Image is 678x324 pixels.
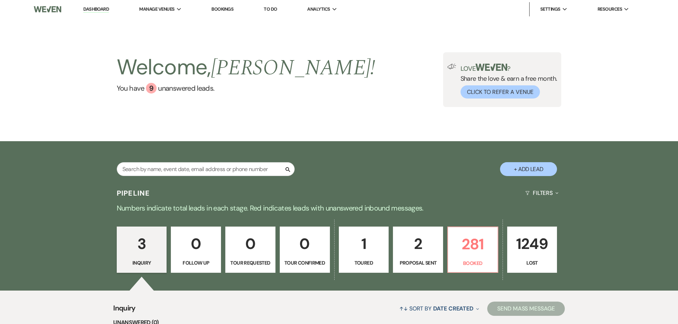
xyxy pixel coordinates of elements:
[117,83,375,94] a: You have 9 unanswered leads.
[117,162,295,176] input: Search by name, event date, email address or phone number
[452,259,493,267] p: Booked
[399,305,408,312] span: ↑↓
[461,85,540,99] button: Click to Refer a Venue
[139,6,174,13] span: Manage Venues
[461,64,557,72] p: Love ?
[507,227,557,273] a: 1249Lost
[230,259,271,267] p: Tour Requested
[34,2,61,17] img: Weven Logo
[284,232,325,256] p: 0
[396,299,482,318] button: Sort By Date Created
[121,232,162,256] p: 3
[117,227,167,273] a: 3Inquiry
[117,188,150,198] h3: Pipeline
[83,202,595,214] p: Numbers indicate total leads in each stage. Red indicates leads with unanswered inbound messages.
[307,6,330,13] span: Analytics
[452,232,493,256] p: 281
[211,52,375,84] span: [PERSON_NAME] !
[264,6,277,12] a: To Do
[343,232,384,256] p: 1
[280,227,330,273] a: 0Tour Confirmed
[175,259,216,267] p: Follow Up
[433,305,473,312] span: Date Created
[83,6,109,13] a: Dashboard
[284,259,325,267] p: Tour Confirmed
[487,302,565,316] button: Send Mass Message
[598,6,622,13] span: Resources
[230,232,271,256] p: 0
[393,227,443,273] a: 2Proposal Sent
[447,227,498,273] a: 281Booked
[225,227,275,273] a: 0Tour Requested
[117,52,375,83] h2: Welcome,
[522,184,561,202] button: Filters
[540,6,561,13] span: Settings
[343,259,384,267] p: Toured
[211,6,233,12] a: Bookings
[175,232,216,256] p: 0
[121,259,162,267] p: Inquiry
[475,64,507,71] img: weven-logo-green.svg
[500,162,557,176] button: + Add Lead
[456,64,557,99] div: Share the love & earn a free month.
[398,259,438,267] p: Proposal Sent
[113,303,136,318] span: Inquiry
[447,64,456,69] img: loud-speaker-illustration.svg
[398,232,438,256] p: 2
[146,83,157,94] div: 9
[339,227,389,273] a: 1Toured
[171,227,221,273] a: 0Follow Up
[512,259,553,267] p: Lost
[512,232,553,256] p: 1249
